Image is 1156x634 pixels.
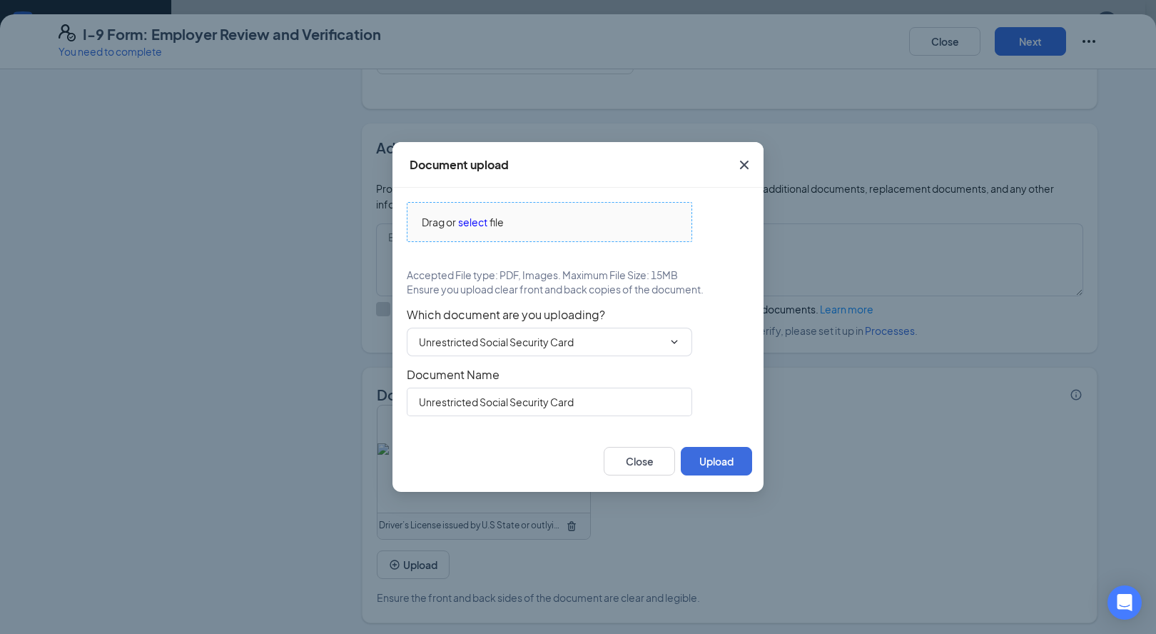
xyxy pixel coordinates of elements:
span: Ensure you upload clear front and back copies of the document. [407,282,704,296]
div: Document upload [410,157,509,173]
span: select [458,214,487,230]
span: Drag orselectfile [407,203,691,241]
span: Accepted File type: PDF, Images. Maximum File Size: 15MB [407,268,678,282]
button: Upload [681,447,752,475]
button: Close [725,142,764,188]
span: Drag or [422,214,456,230]
button: Close [604,447,675,475]
div: Open Intercom Messenger [1107,585,1142,620]
span: Which document are you uploading? [407,308,749,322]
span: file [490,214,504,230]
span: Document Name [407,368,749,382]
svg: Cross [736,156,753,173]
svg: ChevronDown [669,336,680,348]
input: Enter document name [407,388,692,416]
input: Select document type [419,334,663,350]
